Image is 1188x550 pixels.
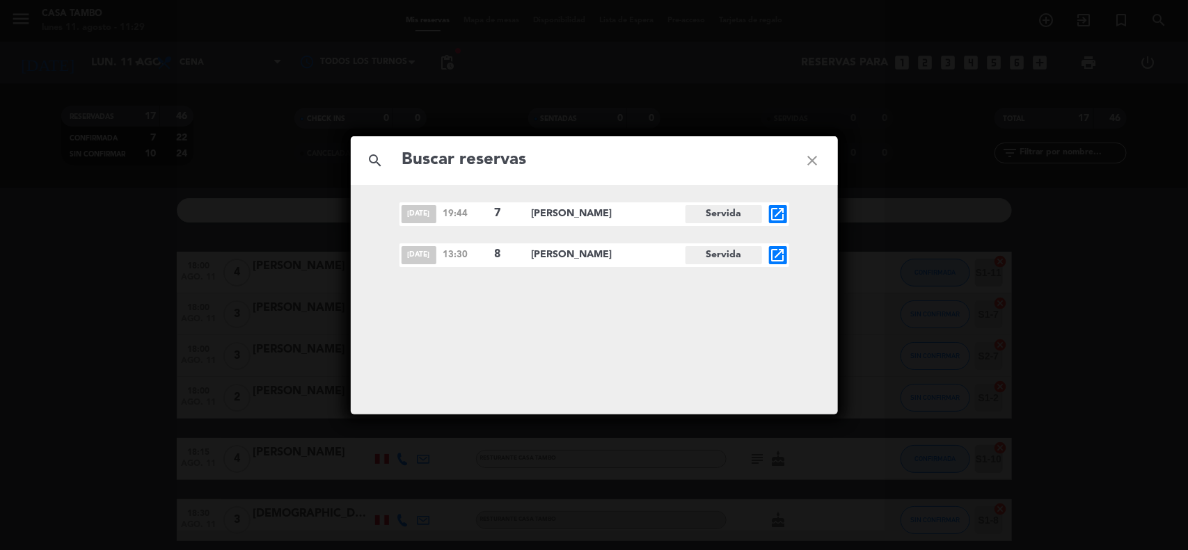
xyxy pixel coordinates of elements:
[532,206,686,222] span: [PERSON_NAME]
[495,245,520,264] span: 8
[770,247,786,264] i: open_in_new
[443,248,488,262] span: 13:30
[686,205,762,223] span: Servida
[770,206,786,223] i: open_in_new
[686,246,762,264] span: Servida
[401,146,788,175] input: Buscar reservas
[532,247,686,263] span: [PERSON_NAME]
[443,207,488,221] span: 19:44
[495,204,520,223] span: 7
[788,136,838,186] i: close
[402,246,436,264] span: [DATE]
[351,136,401,186] i: search
[402,205,436,223] span: [DATE]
